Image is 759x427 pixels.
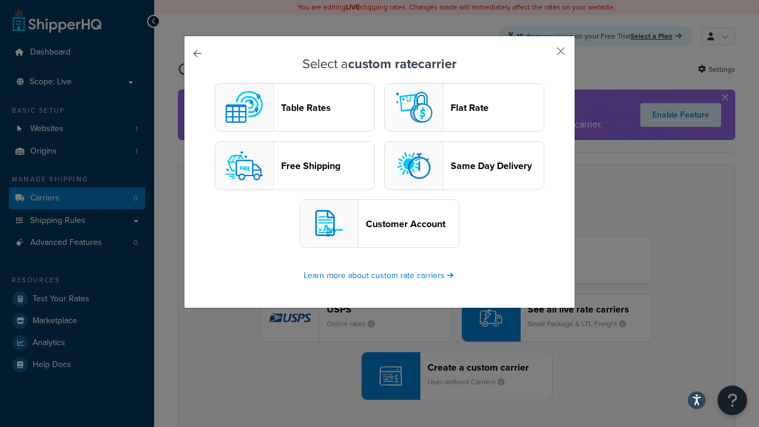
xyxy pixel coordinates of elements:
[221,142,268,189] img: free logo
[390,142,438,189] img: sameday logo
[305,200,353,247] img: customerAccount logo
[304,269,455,282] a: Learn more about custom rate carriers
[451,160,544,171] header: Same Day Delivery
[221,84,268,131] img: custom logo
[214,57,545,71] h3: Select a
[348,54,457,74] strong: custom rate carrier
[281,102,374,113] header: Table Rates
[384,141,544,190] button: sameday logoSame Day Delivery
[384,83,544,132] button: flat logoFlat Rate
[390,84,438,131] img: flat logo
[281,160,374,171] header: Free Shipping
[215,83,375,132] button: custom logoTable Rates
[299,199,460,248] button: customerAccount logoCustomer Account
[451,102,544,113] header: Flat Rate
[215,141,375,190] button: free logoFree Shipping
[366,218,459,230] header: Customer Account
